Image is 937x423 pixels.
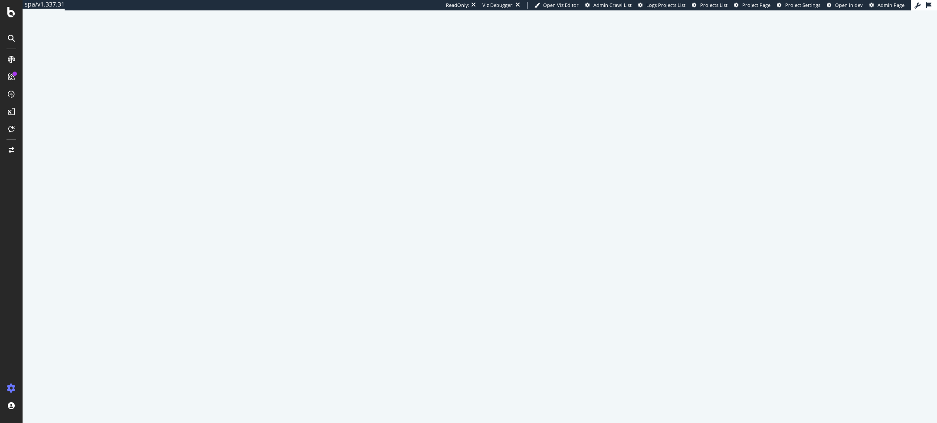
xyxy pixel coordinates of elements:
span: Projects List [700,2,727,8]
a: Projects List [692,2,727,9]
div: ReadOnly: [446,2,469,9]
span: Project Page [742,2,770,8]
div: Viz Debugger: [482,2,514,9]
a: Logs Projects List [638,2,685,9]
span: Project Settings [785,2,820,8]
a: Admin Crawl List [585,2,632,9]
a: Project Page [734,2,770,9]
a: Admin Page [869,2,904,9]
a: Project Settings [777,2,820,9]
span: Logs Projects List [646,2,685,8]
span: Open in dev [835,2,863,8]
a: Open Viz Editor [534,2,579,9]
span: Admin Crawl List [593,2,632,8]
a: Open in dev [827,2,863,9]
span: Admin Page [878,2,904,8]
span: Open Viz Editor [543,2,579,8]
